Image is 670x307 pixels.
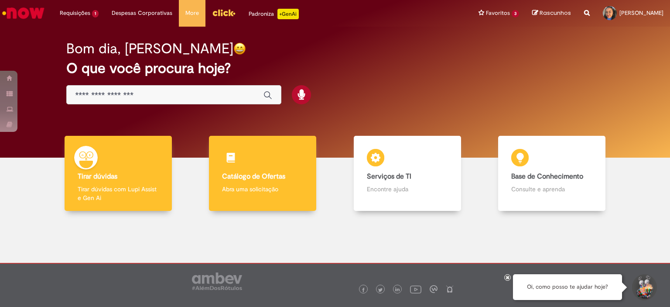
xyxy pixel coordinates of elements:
h2: Bom dia, [PERSON_NAME] [66,41,233,56]
span: More [185,9,199,17]
b: Base de Conhecimento [511,172,583,181]
a: Catálogo de Ofertas Abra uma solicitação [191,136,335,211]
b: Tirar dúvidas [78,172,117,181]
img: logo_footer_ambev_rotulo_gray.png [192,273,242,290]
button: Iniciar Conversa de Suporte [631,274,657,300]
p: Encontre ajuda [367,185,448,193]
img: logo_footer_twitter.png [378,288,383,292]
a: Base de Conhecimento Consulte e aprenda [480,136,625,211]
img: click_logo_yellow_360x200.png [212,6,236,19]
img: logo_footer_naosei.png [446,285,454,293]
p: Tirar dúvidas com Lupi Assist e Gen Ai [78,185,159,202]
img: logo_footer_youtube.png [410,283,421,295]
img: ServiceNow [1,4,46,22]
span: Requisições [60,9,90,17]
span: Favoritos [486,9,510,17]
p: Consulte e aprenda [511,185,592,193]
span: Rascunhos [540,9,571,17]
img: happy-face.png [233,42,246,55]
img: logo_footer_linkedin.png [395,287,400,293]
p: Abra uma solicitação [222,185,303,193]
b: Catálogo de Ofertas [222,172,285,181]
span: 3 [512,10,519,17]
a: Tirar dúvidas Tirar dúvidas com Lupi Assist e Gen Ai [46,136,191,211]
div: Oi, como posso te ajudar hoje? [513,274,622,300]
span: Despesas Corporativas [112,9,172,17]
img: logo_footer_workplace.png [430,285,438,293]
img: logo_footer_facebook.png [361,288,366,292]
b: Serviços de TI [367,172,411,181]
span: 1 [92,10,99,17]
span: [PERSON_NAME] [619,9,663,17]
p: +GenAi [277,9,299,19]
div: Padroniza [249,9,299,19]
a: Serviços de TI Encontre ajuda [335,136,480,211]
h2: O que você procura hoje? [66,61,604,76]
a: Rascunhos [532,9,571,17]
